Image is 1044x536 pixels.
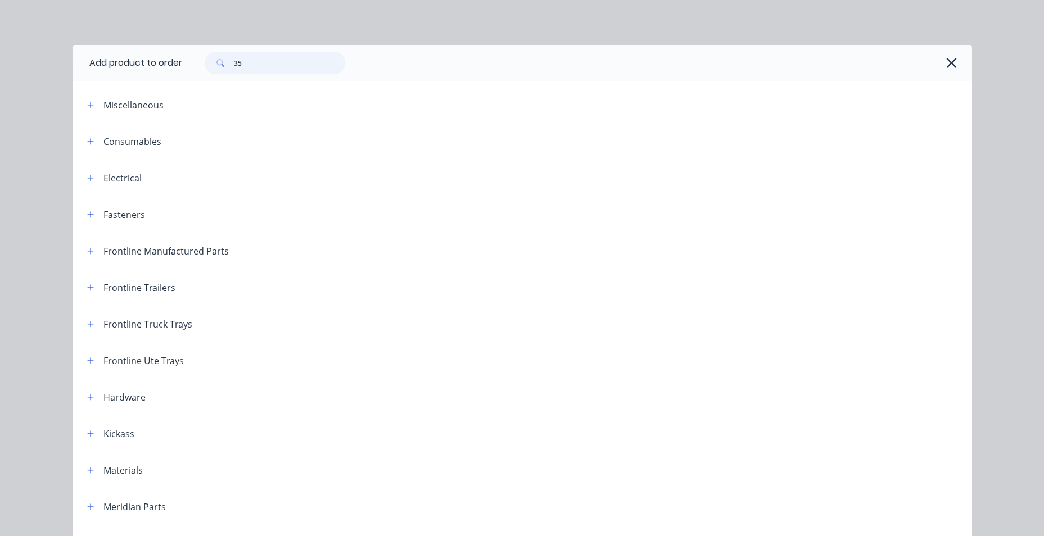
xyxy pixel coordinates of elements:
div: Frontline Ute Trays [103,354,184,367]
div: Fasteners [103,208,145,221]
div: Consumables [103,135,161,148]
div: Frontline Truck Trays [103,317,192,331]
div: Kickass [103,427,134,440]
div: Electrical [103,171,142,185]
div: Materials [103,464,143,477]
input: Search... [234,52,345,74]
div: Frontline Manufactured Parts [103,244,229,258]
div: Add product to order [73,45,182,81]
div: Frontline Trailers [103,281,175,294]
div: Hardware [103,390,146,404]
div: Meridian Parts [103,500,166,514]
div: Miscellaneous [103,98,164,112]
